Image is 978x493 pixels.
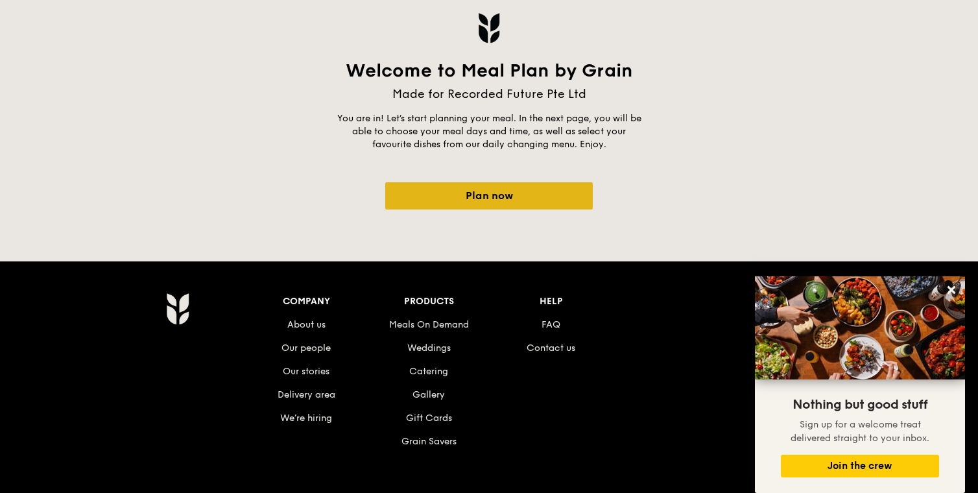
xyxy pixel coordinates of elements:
button: Join the crew [781,455,939,477]
div: Help [490,293,613,311]
a: Weddings [407,343,451,354]
p: You are in! Let’s start planning your meal. In the next page, you will be able to choose your mea... [333,112,645,151]
a: Our stories [283,366,329,377]
span: Sign up for a welcome treat delivered straight to your inbox. [791,419,929,444]
a: Our people [281,343,331,354]
button: Close [941,280,962,300]
a: We’re hiring [280,413,332,424]
a: Meals On Demand [389,319,469,330]
a: Gift Cards [406,413,452,424]
img: Grain logo [478,12,500,43]
a: About us [287,319,326,330]
div: Company [245,293,368,311]
img: DSC07876-Edit02-Large.jpeg [755,276,965,379]
a: Delivery area [278,389,335,400]
span: Nothing but good stuff [793,397,927,413]
div: Made for Recorded Future Pte Ltd [333,85,645,103]
a: Contact us [527,343,575,354]
div: Welcome to Meal Plan by Grain [333,59,645,82]
a: Gallery [412,389,445,400]
a: Grain Savers [401,436,457,447]
div: Products [368,293,490,311]
a: Plan now [385,182,593,210]
a: FAQ [542,319,560,330]
a: Catering [409,366,448,377]
img: Grain [166,293,189,325]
